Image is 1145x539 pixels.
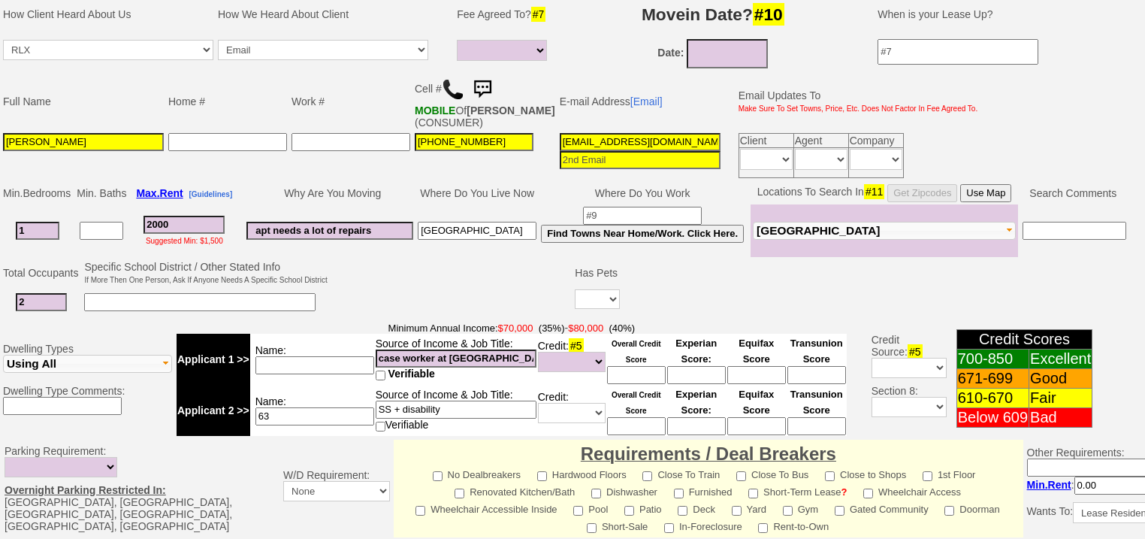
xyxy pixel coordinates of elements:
[675,389,717,416] font: Experian Score:
[144,216,225,234] input: #3
[825,465,906,482] label: Close to Shops
[783,499,818,516] label: Gym
[908,344,923,359] span: #5
[146,237,223,245] font: Suggested Min: $1,500
[63,219,190,232] a: [URL][DOMAIN_NAME]
[84,276,327,284] font: If More Then One Person, Ask If Anyone Needs A Specific School District
[415,499,557,516] label: Wheelchair Accessible Inside
[793,133,848,147] td: Agent
[587,523,597,533] input: Short-Sale
[418,222,536,240] input: #8
[841,486,847,498] a: ?
[863,482,961,499] label: Wheelchair Access
[787,366,846,384] input: Ask Customer: Do You Know Your Transunion Credit Score
[944,506,954,516] input: Doorman
[678,499,715,516] label: Deck
[753,222,1016,240] button: [GEOGRAPHIC_DATA]
[1098,1,1143,12] a: Hide Logs
[63,125,171,138] b: Status Timestamp:
[74,182,128,204] td: Min. Baths
[415,506,425,516] input: Wheelchair Accessible Inside
[289,72,412,131] td: Work #
[560,151,721,169] input: 2nd Email
[160,187,183,199] span: Rent
[849,319,949,438] td: Credit Source: Section 8:
[675,338,717,365] font: Experian Score:
[956,330,1092,350] td: Credit Scores
[1,195,26,204] font: [DATE]
[624,499,662,516] label: Patio
[864,184,884,199] span: #11
[63,153,280,166] i: [PERSON_NAME] Called Client via CTC
[587,516,648,534] label: Short-Sale
[1,39,41,62] b: [DATE]
[736,465,808,482] label: Close To Bus
[956,350,1029,369] td: 700-850
[415,182,539,204] td: Where Do You Live Now
[790,338,843,365] font: Transunion Score
[388,322,565,334] font: Minimum Annual Income:
[583,207,702,225] input: #9
[944,499,999,516] label: Doorman
[667,417,726,435] input: Ask Customer: Do You Know Your Experian Credit Score
[1029,369,1092,389] td: Good
[5,484,166,496] u: Overnight Parking Restricted In:
[727,72,980,131] td: Email Updates To
[177,385,250,436] td: Applicant 2 >>
[1029,350,1092,369] td: Excellent
[835,499,929,516] label: Gated Community
[657,47,684,59] b: Date:
[923,471,932,481] input: 1st Floor
[537,334,606,385] td: Credit:
[82,259,329,287] td: Specific School District / Other Stated Info
[455,489,464,498] input: Renovated Kitchen/Bath
[166,72,289,131] td: Home #
[1,319,174,438] td: Dwelling Types Dwelling Type Comments:
[568,322,603,334] font: $80,000
[1059,111,1111,120] b: Performed By:
[572,259,622,287] td: Has Pets
[727,366,786,384] input: Ask Customer: Do You Know Your Equifax Credit Score
[1048,479,1071,491] span: Rent
[63,24,566,37] i: Client Set Inactive Automatically As No Notes [DATE] And Movein Is Blank Or Passed 60 Days
[1,14,26,23] font: [DATE]
[388,368,435,380] span: Verifiable
[415,104,455,117] font: MOBILE
[531,7,546,22] span: #7
[667,366,726,384] input: Ask Customer: Do You Know Your Experian Credit Score
[1,259,82,287] td: Total Occupants
[1029,389,1092,408] td: Fair
[246,222,413,240] input: #6
[739,338,774,365] font: Equifax Score
[433,471,443,481] input: No Dealbreakers
[573,499,608,516] label: Pool
[1,53,26,61] font: [DATE]
[375,334,537,385] td: Source of Income & Job Title:
[63,111,415,151] i: Changes Made: [DATE] 13:52:00 (Originally: [DATE] 22:05:02) Up-For-Grabs (Originally: 0)
[956,408,1029,428] td: Below 609
[612,340,661,364] font: Overall Credit Score
[739,104,978,113] font: Make Sure To Set Towns, Price, Etc. Does Not Factor In Fee Agreed To.
[825,471,835,481] input: Close to Shops
[412,72,557,131] td: Cell # Of (CONSUMER)
[375,385,537,436] td: Source of Income & Job Title: Verifiable
[189,190,232,198] b: [Guidelines]
[960,184,1011,202] button: Use Map
[790,389,843,416] font: Transunion Score
[863,489,873,498] input: Wheelchair Access
[1059,91,1078,110] img: 1089268664.JPG
[244,182,415,204] td: Why Are You Moving
[1029,408,1092,428] td: Bad
[758,523,768,533] input: Rent-to-Own
[1,72,166,131] td: Full Name
[664,516,742,534] label: In-Foreclosure
[136,187,183,199] b: Max.
[607,417,666,435] input: Ask Customer: Do You Know Your Overall Credit Score
[565,1,860,28] h3: Movein Date?
[1027,479,1071,491] b: Min.
[541,225,744,243] button: Find Towns Near Home/Work. Click Here.
[279,440,394,537] td: W/D Requirement:
[467,104,554,117] b: [PERSON_NAME]
[609,322,635,334] font: (40%)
